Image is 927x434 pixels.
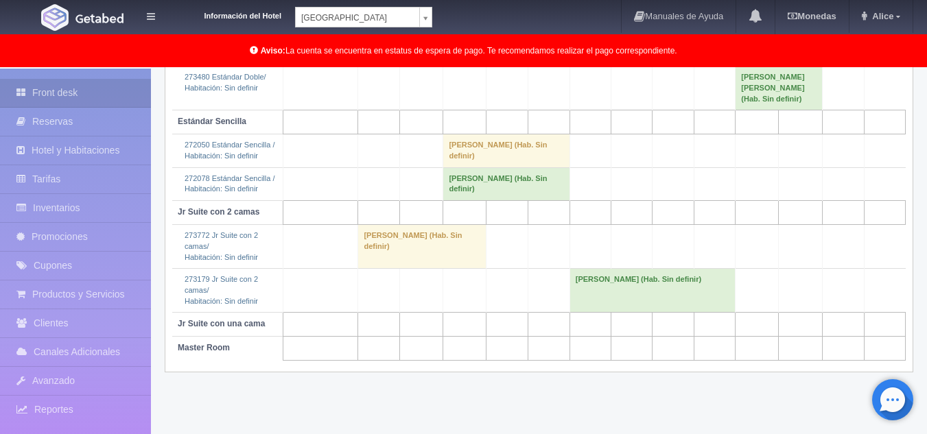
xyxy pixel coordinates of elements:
a: 273480 Estándar Doble/Habitación: Sin definir [185,73,266,92]
b: Aviso: [261,46,285,56]
td: [PERSON_NAME] (Hab. Sin definir) [570,269,736,313]
td: [PERSON_NAME] [PERSON_NAME] (Hab. Sin definir) [736,67,822,110]
dt: Información del Hotel [172,7,281,22]
a: [GEOGRAPHIC_DATA] [295,7,432,27]
a: 273772 Jr Suite con 2 camas/Habitación: Sin definir [185,231,258,261]
b: Monedas [788,11,836,21]
img: Getabed [41,4,69,31]
b: Estándar Sencilla [178,117,246,126]
span: Alice [869,11,893,21]
span: [GEOGRAPHIC_DATA] [301,8,414,28]
td: [PERSON_NAME] (Hab. Sin definir) [443,167,570,200]
td: [PERSON_NAME] (Hab. Sin definir) [358,225,486,269]
b: Jr Suite con 2 camas [178,207,259,217]
a: 273179 Jr Suite con 2 camas/Habitación: Sin definir [185,275,258,304]
b: Master Room [178,343,230,352]
a: 272050 Estándar Sencilla /Habitación: Sin definir [185,141,274,160]
a: 272078 Estándar Sencilla /Habitación: Sin definir [185,174,274,193]
img: Getabed [75,13,124,23]
b: Jr Suite con una cama [178,319,265,328]
td: [PERSON_NAME] (Hab. Sin definir) [443,134,570,167]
